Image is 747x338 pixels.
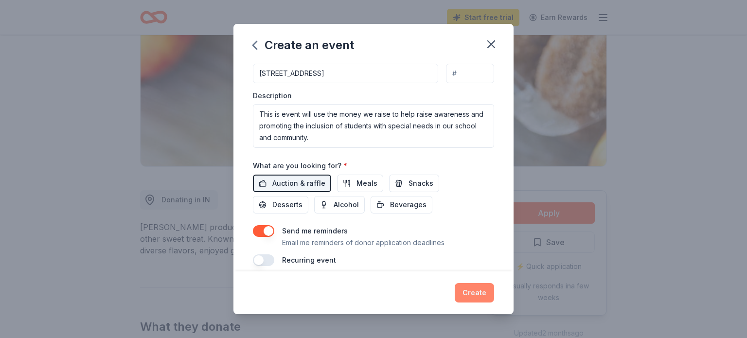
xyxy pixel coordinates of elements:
span: Desserts [272,199,302,211]
label: Recurring event [282,256,336,264]
textarea: This is event will use the money we raise to help raise awareness and promoting the inclusion of ... [253,104,494,148]
span: Auction & raffle [272,178,325,189]
label: What are you looking for? [253,161,347,171]
button: Alcohol [314,196,365,213]
label: Description [253,91,292,101]
input: Enter a US address [253,64,438,83]
button: Desserts [253,196,308,213]
label: Send me reminders [282,227,348,235]
input: # [446,64,494,83]
button: Auction & raffle [253,175,331,192]
span: Snacks [409,178,433,189]
span: Beverages [390,199,427,211]
button: Beverages [371,196,432,213]
button: Snacks [389,175,439,192]
div: Create an event [253,37,354,53]
span: Meals [356,178,377,189]
button: Create [455,283,494,302]
span: Alcohol [334,199,359,211]
button: Meals [337,175,383,192]
p: Email me reminders of donor application deadlines [282,237,445,249]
